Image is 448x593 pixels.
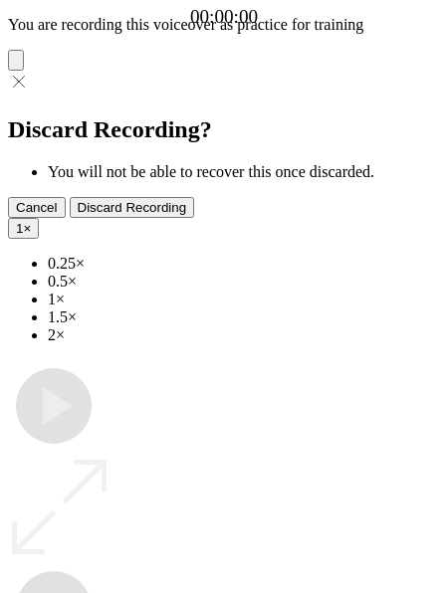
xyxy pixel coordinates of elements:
button: Discard Recording [70,197,195,218]
li: You will not be able to recover this once discarded. [48,163,440,181]
button: Cancel [8,197,66,218]
a: 00:00:00 [190,6,258,28]
h2: Discard Recording? [8,116,440,143]
li: 0.25× [48,255,440,273]
li: 1× [48,291,440,308]
button: 1× [8,218,39,239]
span: 1 [16,221,23,236]
p: You are recording this voiceover as practice for training [8,16,440,34]
li: 2× [48,326,440,344]
li: 1.5× [48,308,440,326]
li: 0.5× [48,273,440,291]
